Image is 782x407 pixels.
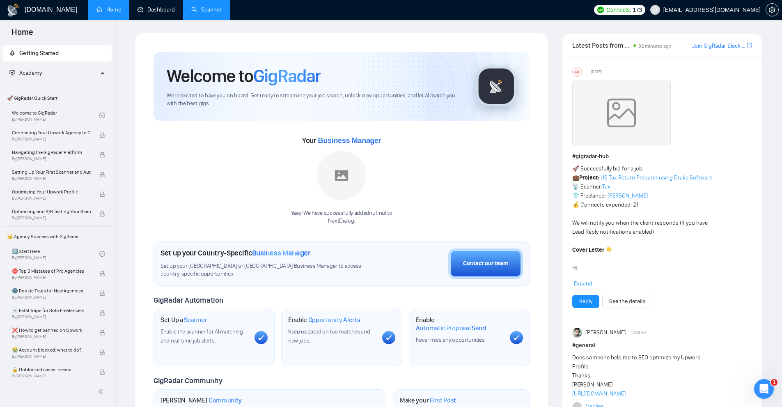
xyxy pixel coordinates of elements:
span: lock [99,369,105,375]
li: Getting Started [3,45,112,62]
span: lock [99,271,105,276]
h1: Enable [416,316,503,332]
span: 😭 Account blocked: what to do? [12,346,91,354]
span: Business Manager [252,248,311,258]
span: 🚀 GigRadar Quick Start [4,90,111,106]
button: Reply [572,295,599,308]
span: Connecting Your Upwork Agency to GigRadar [12,129,91,137]
span: Automatic Proposal Send [416,324,486,332]
span: By [PERSON_NAME] [12,275,91,280]
a: export [747,41,752,49]
span: Never miss any opportunities. [416,336,486,343]
span: rocket [9,50,15,56]
span: Expand [574,280,592,287]
span: setting [766,7,778,13]
img: Shuban Ali [572,328,582,338]
img: upwork-logo.png [597,7,604,13]
span: Navigating the GigRadar Platform [12,148,91,156]
p: NextDialog . [291,217,392,225]
span: First Post [430,396,456,405]
span: lock [99,132,105,138]
span: 👑 Agency Success with GigRadar [4,228,111,245]
span: Optimizing Your Upwork Profile [12,188,91,196]
span: By [PERSON_NAME] [12,156,91,161]
span: Set up your [GEOGRAPHIC_DATA] or [GEOGRAPHIC_DATA] Business Manager to access country-specific op... [161,262,378,278]
a: Reply [579,297,592,306]
span: Academy [19,69,42,76]
span: check-circle [99,251,105,257]
span: export [747,42,752,48]
span: ❌ How to get banned on Upwork [12,326,91,334]
span: ⛔ Top 3 Mistakes of Pro Agencies [12,267,91,275]
a: searchScanner [191,6,222,13]
div: Yaay! We have successfully added null null to [291,209,392,225]
div: Contact our team [463,259,508,268]
button: See the details [602,295,652,308]
span: By [PERSON_NAME] [12,137,91,142]
h1: Set up your Country-Specific [161,248,311,258]
span: By [PERSON_NAME] [12,315,91,320]
span: lock [99,191,105,197]
h1: Welcome to [167,65,321,87]
h1: [PERSON_NAME] [161,396,242,405]
h1: Set Up a [161,316,207,324]
button: Contact our team [448,248,523,279]
a: Join GigRadar Slack Community [692,41,745,51]
span: Enable the scanner for AI matching and real-time job alerts. [161,328,243,344]
img: weqQh+iSagEgQAAAABJRU5ErkJggg== [572,80,671,146]
a: US Tax Return Preparer using Drake Software [601,174,712,181]
h1: # gigradar-hub [572,152,752,161]
span: lock [99,350,105,355]
div: US [573,67,582,76]
span: check-circle [99,113,105,118]
a: 1️⃣ Start HereBy[PERSON_NAME] [12,245,99,263]
span: lock [99,310,105,316]
span: Business Manager [318,136,381,145]
img: logo [7,4,20,17]
iframe: Intercom live chat [754,379,774,399]
strong: Cover Letter 👇 [572,246,612,253]
span: Community [209,396,242,405]
div: Does someone help me to SEO optimize my Upwork Profile. Thanks [PERSON_NAME] [572,353,716,398]
span: Your [302,136,381,145]
span: lock [99,330,105,336]
span: 173 [633,5,642,14]
span: Keep updated on top matches and new jobs. [288,328,370,344]
span: 🔓 Unblocked cases: review [12,366,91,374]
span: Home [5,26,40,44]
h1: Enable [288,316,360,324]
span: lock [99,152,105,158]
span: fund-projection-screen [9,70,15,76]
span: Academy [9,69,42,76]
span: We're excited to have you on board. Get ready to streamline your job search, unlock new opportuni... [167,92,463,108]
span: GigRadar [253,65,321,87]
span: By [PERSON_NAME] [12,176,91,181]
span: Optimizing and A/B Testing Your Scanner for Better Results [12,207,91,216]
span: ☠️ Fatal Traps for Solo Freelancers [12,306,91,315]
a: homeHome [96,6,121,13]
span: By [PERSON_NAME] [12,295,91,300]
strong: Project: [579,174,599,181]
span: [DATE] [591,68,602,76]
span: 32 minutes ago [638,43,672,49]
button: setting [766,3,779,16]
span: Connects: [606,5,631,14]
span: 1 [771,379,777,386]
span: lock [99,172,105,177]
span: By [PERSON_NAME] [12,196,91,201]
span: Opportunity Alerts [308,316,360,324]
span: By [PERSON_NAME] [12,216,91,221]
a: [PERSON_NAME] [608,192,648,199]
span: Setting Up Your First Scanner and Auto-Bidder [12,168,91,176]
a: setting [766,7,779,13]
h1: Make your [400,396,456,405]
span: Scanner [184,316,207,324]
h1: # general [572,341,752,350]
a: See the details [609,297,645,306]
span: Latest Posts from the GigRadar Community [572,40,631,51]
span: lock [99,211,105,217]
img: gigradar-logo.png [476,66,517,107]
span: [PERSON_NAME] [585,328,626,337]
span: Getting Started [19,50,59,57]
span: GigRadar Community [154,376,222,385]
